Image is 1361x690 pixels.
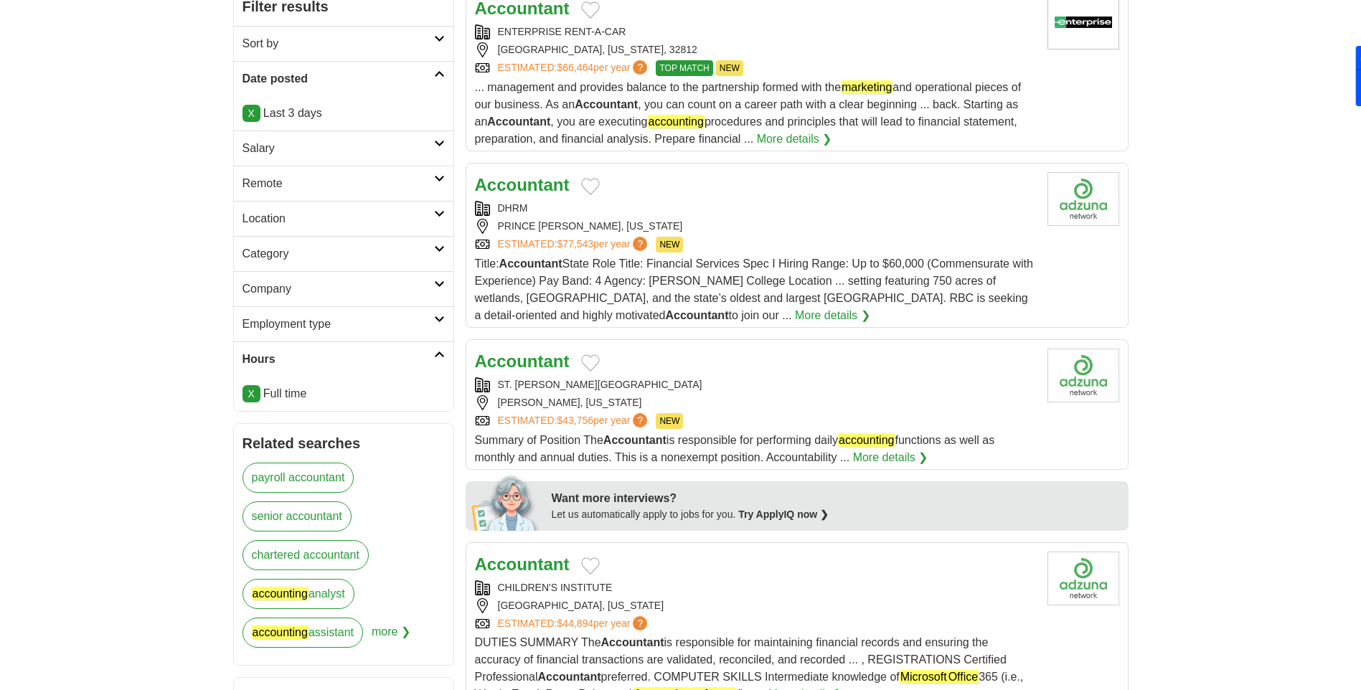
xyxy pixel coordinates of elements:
a: ESTIMATED:$66,464per year? [498,60,651,76]
div: CHILDREN'S INSTITUTE [475,580,1036,595]
a: Accountant [475,175,570,194]
span: NEW [656,413,683,429]
h2: Category [242,245,434,263]
a: Accountant [475,554,570,574]
a: ESTIMATED:$43,756per year? [498,413,651,429]
img: Company logo [1047,172,1119,226]
strong: Accountant [487,115,550,128]
h2: Date posted [242,70,434,88]
h2: Employment type [242,316,434,333]
a: Try ApplyIQ now ❯ [738,509,829,520]
span: more ❯ [372,618,410,656]
div: Let us automatically apply to jobs for you. [552,507,1120,522]
a: X [242,385,260,402]
em: Office [948,670,979,684]
p: Last 3 days [242,105,445,122]
a: ESTIMATED:$77,543per year? [498,237,651,252]
a: More details ❯ [757,131,832,148]
span: $66,464 [557,62,593,73]
div: [GEOGRAPHIC_DATA], [US_STATE], 32812 [475,42,1036,57]
div: Want more interviews? [552,490,1120,507]
em: marketing [841,80,893,94]
a: Employment type [234,306,453,341]
a: Location [234,201,453,236]
span: Title: State Role Title: Financial Services Spec I Hiring Range: Up to $60,000 (Commensurate with... [475,257,1033,321]
a: accountingassistant [242,618,364,648]
div: DHRM [475,201,1036,216]
div: [PERSON_NAME], [US_STATE] [475,395,1036,410]
button: Add to favorite jobs [581,178,600,195]
span: ? [633,616,647,630]
a: ENTERPRISE RENT-A-CAR [498,26,626,37]
span: $44,894 [557,618,593,629]
h2: Related searches [242,433,445,454]
button: Add to favorite jobs [581,1,600,19]
span: NEW [656,237,683,252]
em: accounting [252,587,309,600]
a: Category [234,236,453,271]
strong: Accountant [603,434,667,446]
span: NEW [716,60,743,76]
button: Add to favorite jobs [581,557,600,575]
li: Full time [242,385,445,402]
a: Accountant [475,351,570,371]
h2: Location [242,210,434,227]
span: $77,543 [557,238,593,250]
img: apply-iq-scientist.png [471,473,541,531]
a: Remote [234,166,453,201]
a: Sort by [234,26,453,61]
strong: Accountant [665,309,728,321]
a: Salary [234,131,453,166]
strong: Accountant [601,636,664,648]
span: $43,756 [557,415,593,426]
em: Microsoft [900,670,948,684]
img: Company logo [1047,552,1119,605]
h2: Hours [242,351,434,368]
div: ST. [PERSON_NAME][GEOGRAPHIC_DATA] [475,377,1036,392]
h2: Sort by [242,35,434,52]
em: accounting [838,433,895,447]
span: ? [633,237,647,251]
a: senior accountant [242,501,352,531]
a: X [242,105,260,122]
h2: Salary [242,140,434,157]
a: More details ❯ [853,449,928,466]
a: payroll accountant [242,463,354,493]
h2: Remote [242,175,434,192]
span: ? [633,413,647,427]
div: PRINCE [PERSON_NAME], [US_STATE] [475,219,1036,234]
strong: Accountant [538,671,601,683]
h2: Company [242,280,434,298]
strong: Accountant [499,257,562,270]
a: Hours [234,341,453,377]
a: Date posted [234,61,453,96]
strong: Accountant [575,98,638,110]
div: [GEOGRAPHIC_DATA], [US_STATE] [475,598,1036,613]
button: Add to favorite jobs [581,354,600,372]
a: accountinganalyst [242,579,354,609]
em: accounting [252,625,309,639]
em: accounting [648,115,705,128]
a: More details ❯ [795,307,870,324]
span: TOP MATCH [656,60,712,76]
a: chartered accountant [242,540,369,570]
img: Company logo [1047,349,1119,402]
a: Company [234,271,453,306]
span: ? [633,60,647,75]
a: ESTIMATED:$44,894per year? [498,616,651,631]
